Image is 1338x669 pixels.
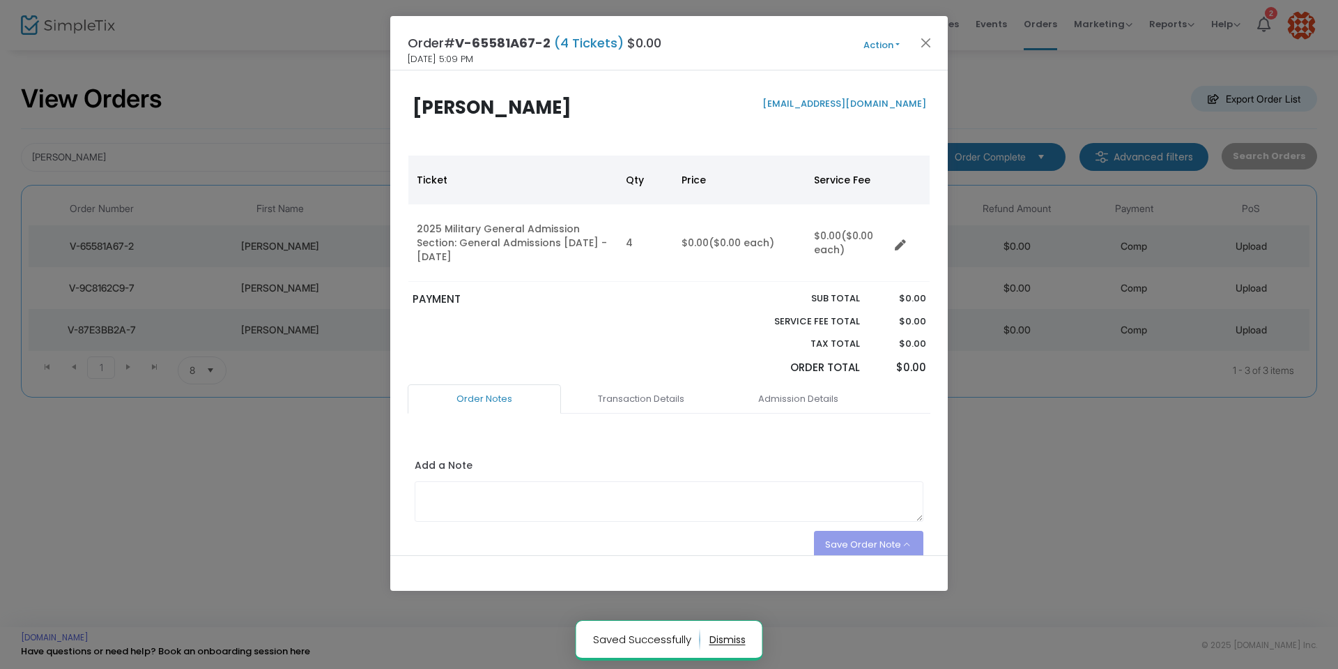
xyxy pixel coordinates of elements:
button: Action [840,38,923,53]
div: Data table [408,156,930,282]
td: 2025 Military General Admission Section: General Admissions [DATE] - [DATE] [408,204,617,282]
td: $0.00 [673,204,806,282]
p: PAYMENT [413,292,663,308]
label: Add a Note [415,458,472,476]
p: Saved Successfully [593,629,700,651]
p: Order Total [741,360,860,376]
p: Service Fee Total [741,315,860,329]
span: ($0.00 each) [709,236,774,250]
p: $0.00 [873,315,925,329]
a: Order Notes [408,384,561,414]
td: 4 [617,204,673,282]
p: $0.00 [873,292,925,306]
b: [PERSON_NAME] [413,95,571,120]
h4: Order# $0.00 [408,33,661,52]
span: V-65581A67-2 [455,34,551,52]
a: Transaction Details [564,384,718,414]
p: Sub total [741,292,860,306]
td: $0.00 [806,204,889,282]
button: dismiss [709,629,746,651]
span: ($0.00 each) [814,229,873,257]
span: (4 Tickets) [551,34,627,52]
th: Ticket [408,156,617,204]
p: Tax Total [741,337,860,351]
a: Admission Details [721,384,875,414]
p: $0.00 [873,360,925,376]
p: $0.00 [873,337,925,351]
button: Close [917,33,935,52]
span: [DATE] 5:09 PM [408,52,473,66]
a: [EMAIL_ADDRESS][DOMAIN_NAME] [760,97,926,110]
th: Qty [617,156,673,204]
th: Price [673,156,806,204]
th: Service Fee [806,156,889,204]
